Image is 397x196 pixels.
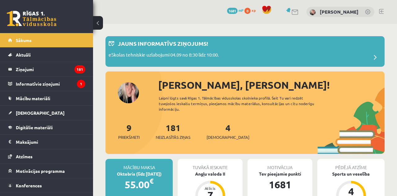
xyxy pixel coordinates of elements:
div: Laipni lūgts savā Rīgas 1. Tālmācības vidusskolas skolnieka profilā. Šeit Tu vari redzēt tuvojošo... [159,95,326,112]
legend: Ziņojumi [16,62,85,76]
span: mP [239,8,243,13]
span: Neizlasītās ziņas [156,134,190,140]
i: 1 [77,80,85,88]
a: [PERSON_NAME] [320,9,359,15]
a: Maksājumi [8,135,85,149]
a: Jauns informatīvs ziņojums! eSkolas tehniskie uzlabojumi 04.09 no 8:30 līdz 10:00. [109,39,381,64]
div: 55.00 [105,177,173,192]
div: [PERSON_NAME], [PERSON_NAME]! [158,78,385,92]
span: Mācību materiāli [16,96,50,101]
a: Konferences [8,178,85,193]
span: Konferences [16,183,42,188]
a: 4[DEMOGRAPHIC_DATA] [207,122,249,140]
a: Digitālie materiāli [8,120,85,134]
a: Atzīmes [8,149,85,164]
span: [DEMOGRAPHIC_DATA] [207,134,249,140]
a: Sākums [8,33,85,47]
a: 0 xp [244,8,259,13]
a: Aktuāli [8,48,85,62]
span: [DEMOGRAPHIC_DATA] [16,110,65,116]
span: xp [252,8,256,13]
div: Tuvākā ieskaite [178,159,243,171]
div: Tev pieejamie punkti [248,171,312,177]
div: Motivācija [248,159,312,171]
div: Atlicis [201,186,220,190]
a: Ziņojumi181 [8,62,85,76]
legend: Informatīvie ziņojumi [16,77,85,91]
span: Aktuāli [16,52,31,58]
a: 1681 mP [227,8,243,13]
a: [DEMOGRAPHIC_DATA] [8,106,85,120]
div: Angļu valoda II [178,171,243,177]
div: Sports un veselība [317,171,385,177]
span: Motivācijas programma [16,168,65,174]
a: Rīgas 1. Tālmācības vidusskola [7,11,56,26]
legend: Maksājumi [16,135,85,149]
p: Jauns informatīvs ziņojums! [118,39,208,48]
span: Atzīmes [16,154,33,159]
p: eSkolas tehniskie uzlabojumi 04.09 no 8:30 līdz 10:00. [109,51,219,60]
a: Motivācijas programma [8,164,85,178]
span: € [149,177,154,185]
a: Mācību materiāli [8,91,85,105]
div: 1681 [248,177,312,192]
span: 1681 [227,8,238,14]
div: Oktobris (līdz [DATE]) [105,171,173,177]
a: 181Neizlasītās ziņas [156,122,190,140]
a: 9Priekšmeti [118,122,140,140]
span: Digitālie materiāli [16,125,53,130]
div: Pēdējā atzīme [317,159,385,171]
span: Priekšmeti [118,134,140,140]
div: Mācību maksa [105,159,173,171]
img: Beāte Poļaka [310,9,316,15]
i: 181 [74,65,85,74]
a: Informatīvie ziņojumi1 [8,77,85,91]
span: 0 [244,8,251,14]
span: Sākums [16,37,32,43]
